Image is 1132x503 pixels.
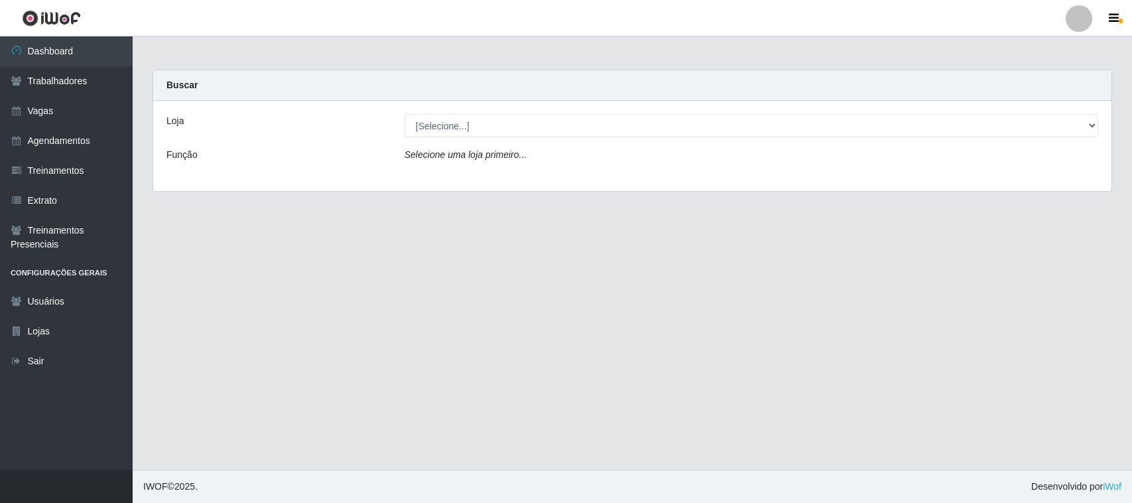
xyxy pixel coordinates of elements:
[1031,480,1121,494] span: Desenvolvido por
[166,148,198,162] label: Função
[22,10,81,27] img: CoreUI Logo
[166,114,184,128] label: Loja
[405,149,527,160] i: Selecione uma loja primeiro...
[143,480,198,494] span: © 2025 .
[1103,481,1121,492] a: iWof
[166,80,198,90] strong: Buscar
[143,481,168,492] span: IWOF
